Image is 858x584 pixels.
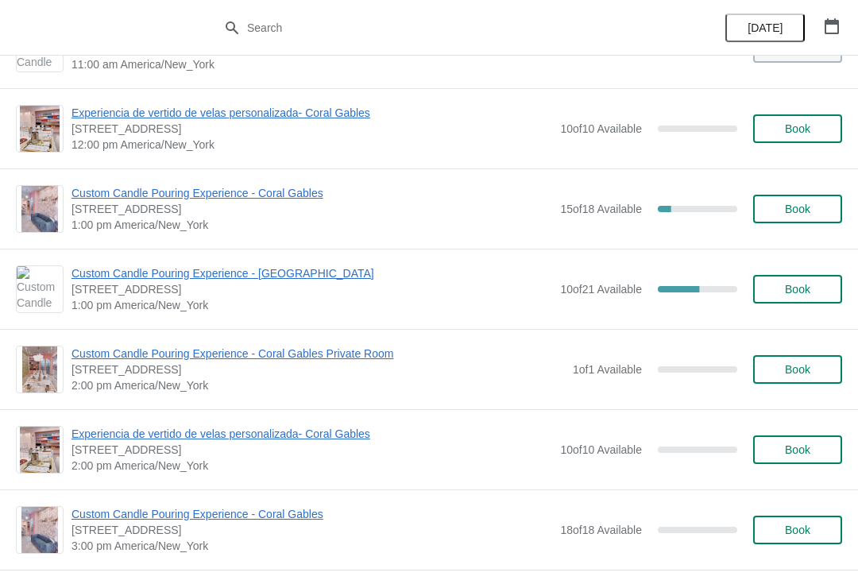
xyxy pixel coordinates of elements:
button: Book [753,195,842,223]
span: 11:00 am America/New_York [71,56,552,72]
button: Book [753,355,842,384]
img: Custom Candle Pouring Experience - Fort Lauderdale | 914 East Las Olas Boulevard, Fort Lauderdale... [17,266,63,312]
span: Book [785,283,810,296]
img: Custom Candle Pouring Experience - Coral Gables Private Room | 154 Giralda Avenue, Coral Gables, ... [22,346,57,393]
span: Book [785,203,810,215]
img: Custom Candle Pouring Experience - Coral Gables | 154 Giralda Avenue, Coral Gables, FL, USA | 1:0... [21,186,59,232]
span: [STREET_ADDRESS] [71,522,552,538]
span: Custom Candle Pouring Experience - Coral Gables Private Room [71,346,565,362]
span: [DATE] [748,21,783,34]
span: 10 of 21 Available [560,283,642,296]
span: Book [785,443,810,456]
span: 10 of 10 Available [560,443,642,456]
span: Book [785,122,810,135]
img: Experiencia de vertido de velas personalizada- Coral Gables | 154 Giralda Avenue, Coral Gables, F... [20,427,60,473]
span: Custom Candle Pouring Experience - Coral Gables [71,185,552,201]
span: 15 of 18 Available [560,203,642,215]
span: 2:00 pm America/New_York [71,377,565,393]
span: 1:00 pm America/New_York [71,297,552,313]
span: [STREET_ADDRESS] [71,281,552,297]
span: Custom Candle Pouring Experience - Coral Gables [71,506,552,522]
span: Book [785,524,810,536]
span: Experiencia de vertido de velas personalizada- Coral Gables [71,105,552,121]
button: [DATE] [725,14,805,42]
span: 18 of 18 Available [560,524,642,536]
span: [STREET_ADDRESS] [71,362,565,377]
span: 1:00 pm America/New_York [71,217,552,233]
button: Book [753,435,842,464]
button: Book [753,114,842,143]
span: [STREET_ADDRESS] [71,121,552,137]
input: Search [246,14,643,42]
span: 10 of 10 Available [560,122,642,135]
span: 1 of 1 Available [573,363,642,376]
img: Custom Candle Pouring Experience - Coral Gables | 154 Giralda Avenue, Coral Gables, FL, USA | 3:0... [21,507,59,553]
span: Experiencia de vertido de velas personalizada- Coral Gables [71,426,552,442]
span: 3:00 pm America/New_York [71,538,552,554]
span: [STREET_ADDRESS] [71,442,552,458]
span: Custom Candle Pouring Experience - [GEOGRAPHIC_DATA] [71,265,552,281]
span: Book [785,363,810,376]
span: [STREET_ADDRESS] [71,201,552,217]
span: 12:00 pm America/New_York [71,137,552,153]
button: Book [753,516,842,544]
img: Experiencia de vertido de velas personalizada- Coral Gables | 154 Giralda Avenue, Coral Gables, F... [20,106,60,152]
span: 2:00 pm America/New_York [71,458,552,474]
button: Book [753,275,842,304]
